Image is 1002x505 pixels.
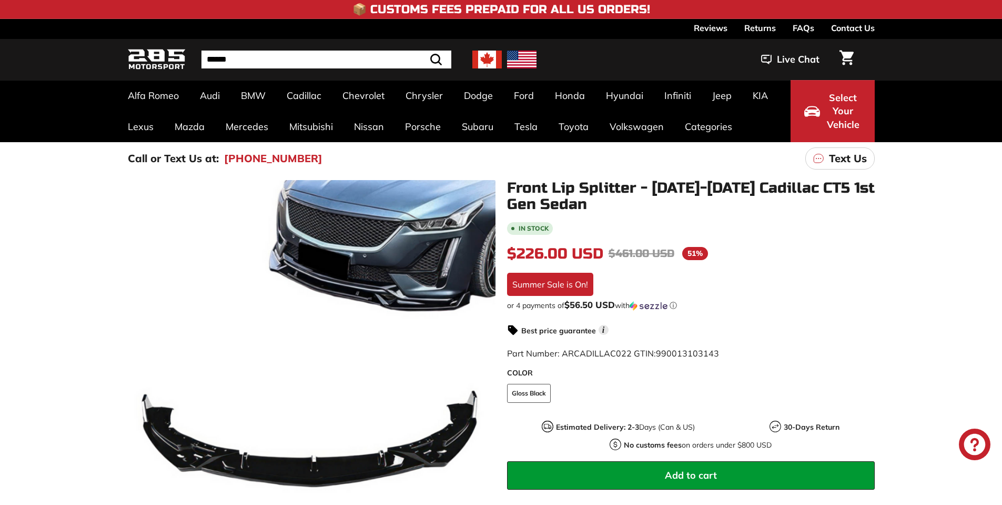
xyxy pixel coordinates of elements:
a: Text Us [805,147,875,170]
a: KIA [742,80,778,111]
img: Logo_285_Motorsport_areodynamics_components [128,47,186,72]
input: Search [201,51,451,68]
a: Subaru [451,111,504,142]
a: Infiniti [654,80,702,111]
a: Hyundai [595,80,654,111]
span: Live Chat [777,53,819,66]
button: Add to cart [507,461,875,490]
a: Dodge [453,80,503,111]
div: or 4 payments of with [507,300,875,311]
p: Days (Can & US) [556,422,695,433]
a: [PHONE_NUMBER] [224,151,322,166]
b: In stock [519,225,549,232]
span: Part Number: ARCADILLAC022 GTIN: [507,348,719,359]
a: Alfa Romeo [117,80,189,111]
a: Porsche [394,111,451,142]
label: COLOR [507,368,875,379]
h4: 📦 Customs Fees Prepaid for All US Orders! [352,3,650,16]
a: Mitsubishi [279,111,343,142]
a: Jeep [702,80,742,111]
a: Mazda [164,111,215,142]
h1: Front Lip Splitter - [DATE]-[DATE] Cadillac CT5 1st Gen Sedan [507,180,875,213]
span: $226.00 USD [507,245,603,263]
span: i [599,325,609,335]
a: Audi [189,80,230,111]
a: Tesla [504,111,548,142]
p: Call or Text Us at: [128,151,219,166]
div: Summer Sale is On! [507,273,593,296]
button: Live Chat [747,46,833,73]
a: Chevrolet [332,80,395,111]
span: 51% [682,247,708,260]
span: Select Your Vehicle [825,91,861,132]
a: BMW [230,80,276,111]
strong: Best price guarantee [521,326,596,335]
p: on orders under $800 USD [624,440,772,451]
a: Volkswagen [599,111,674,142]
a: Cart [833,42,860,77]
a: Chrysler [395,80,453,111]
span: Add to cart [665,469,717,481]
span: $461.00 USD [609,247,674,260]
img: Sezzle [630,301,667,311]
a: Reviews [694,19,727,37]
a: Mercedes [215,111,279,142]
span: $56.50 USD [564,299,615,310]
a: Categories [674,111,743,142]
a: Toyota [548,111,599,142]
div: or 4 payments of$56.50 USDwithSezzle Click to learn more about Sezzle [507,300,875,311]
a: Lexus [117,111,164,142]
button: Select Your Vehicle [791,80,875,142]
p: Text Us [829,151,867,166]
a: Returns [744,19,776,37]
a: Ford [503,80,544,111]
a: Contact Us [831,19,875,37]
a: Nissan [343,111,394,142]
strong: No customs fees [624,440,682,450]
strong: Estimated Delivery: 2-3 [556,422,639,432]
a: FAQs [793,19,814,37]
inbox-online-store-chat: Shopify online store chat [956,429,994,463]
strong: 30-Days Return [784,422,839,432]
a: Cadillac [276,80,332,111]
a: Honda [544,80,595,111]
span: 990013103143 [656,348,719,359]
